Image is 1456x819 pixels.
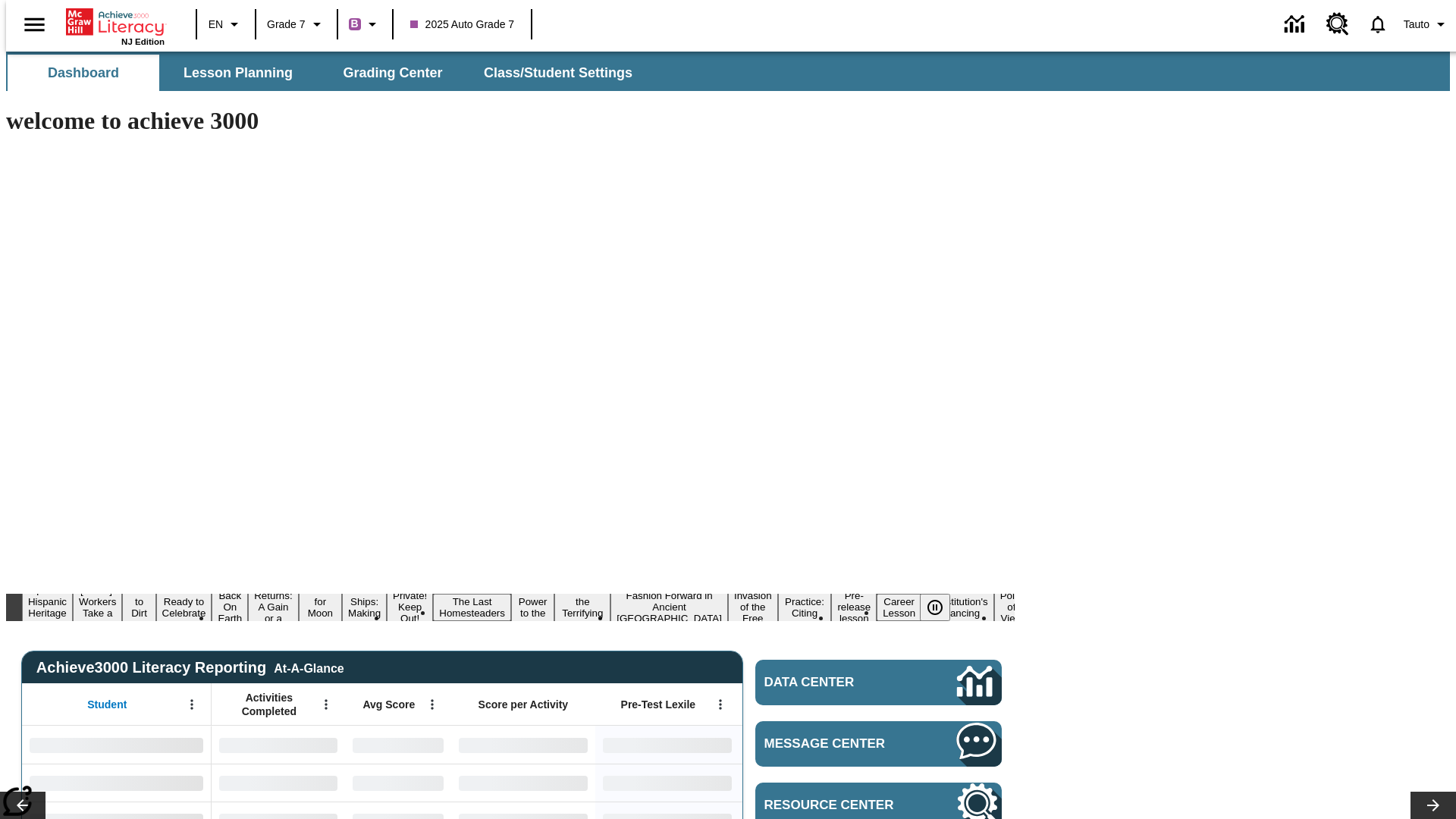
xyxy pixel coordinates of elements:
a: Home [66,7,165,37]
button: Slide 6 Free Returns: A Gain or a Drain? [248,576,298,638]
button: Open Menu [315,693,337,716]
button: Slide 5 Back On Earth [212,588,248,626]
div: Pause [920,594,965,621]
button: Slide 17 Career Lesson [877,594,921,621]
button: Open side menu [12,2,57,47]
button: Slide 14 The Invasion of the Free CD [728,576,778,638]
button: Slide 3 Born to Dirt Bike [122,582,155,632]
span: Score per Activity [479,698,569,711]
button: Slide 11 Solar Power to the People [511,582,555,632]
button: Grade: Grade 7, Select a grade [261,11,332,38]
div: No Data, [212,764,345,802]
a: Data Center [755,660,1002,705]
span: Pre-Test Lexile [621,698,696,711]
button: Slide 12 Attack of the Terrifying Tomatoes [554,582,610,632]
button: Open Menu [180,693,203,716]
span: EN [209,17,223,33]
button: Slide 1 ¡Viva Hispanic Heritage Month! [22,582,73,632]
button: Pause [920,594,950,621]
button: Open Menu [421,693,444,716]
button: Slide 10 The Last Homesteaders [433,594,511,621]
span: Grading Center [343,64,442,82]
button: Slide 16 Pre-release lesson [831,588,877,626]
h1: welcome to achieve 3000 [6,107,1015,135]
div: No Data, [345,764,451,802]
span: Data Center [764,675,906,690]
button: Grading Center [317,55,469,91]
span: Activities Completed [219,691,319,718]
button: Slide 4 Get Ready to Celebrate Juneteenth! [156,582,212,632]
span: Tauto [1404,17,1429,33]
div: SubNavbar [6,55,646,91]
button: Slide 7 Time for Moon Rules? [299,582,342,632]
span: Student [87,698,127,711]
button: Slide 13 Fashion Forward in Ancient Rome [610,588,728,626]
div: No Data, [212,726,345,764]
button: Open Menu [709,693,732,716]
button: Slide 9 Private! Keep Out! [387,588,433,626]
span: B [351,14,359,33]
a: Resource Center, Will open in new tab [1317,4,1358,45]
span: Resource Center [764,798,912,813]
span: Avg Score [362,698,415,711]
button: Slide 2 Labor Day: Workers Take a Stand [73,582,122,632]
span: Class/Student Settings [484,64,632,82]
button: Boost Class color is purple. Change class color [343,11,388,38]
button: Profile/Settings [1398,11,1456,38]
span: Message Center [764,736,912,752]
a: Message Center [755,721,1002,767]
button: Slide 8 Cruise Ships: Making Waves [342,582,387,632]
span: Lesson Planning [184,64,293,82]
button: Lesson Planning [162,55,314,91]
span: NJ Edition [121,37,165,46]
button: Slide 15 Mixed Practice: Citing Evidence [778,582,832,632]
span: Grade 7 [267,17,306,33]
button: Dashboard [8,55,159,91]
div: SubNavbar [6,52,1450,91]
button: Language: EN, Select a language [202,11,250,38]
div: Home [66,5,165,46]
button: Lesson carousel, Next [1410,792,1456,819]
span: Dashboard [48,64,119,82]
div: No Data, [345,726,451,764]
button: Class/Student Settings [472,55,645,91]
span: 2025 Auto Grade 7 [410,17,515,33]
a: Data Center [1276,4,1317,45]
div: At-A-Glance [274,659,344,676]
span: Achieve3000 Literacy Reporting [36,659,344,676]
a: Notifications [1358,5,1398,44]
button: Slide 19 Point of View [994,588,1029,626]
